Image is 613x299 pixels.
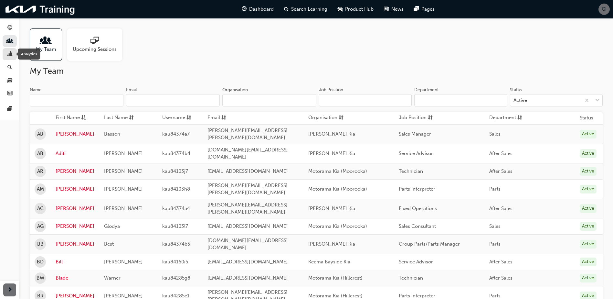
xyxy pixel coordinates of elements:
[3,3,78,16] img: kia-training
[36,46,56,53] span: My Team
[162,150,190,156] span: kau84374b4
[81,114,86,122] span: asc-icon
[56,150,94,157] a: Aditi
[414,5,419,13] span: pages-icon
[489,150,513,156] span: After Sales
[221,114,226,122] span: sorting-icon
[580,114,593,122] th: Status
[391,6,404,13] span: News
[399,293,435,299] span: Parts Interpreter
[207,168,288,174] span: [EMAIL_ADDRESS][DOMAIN_NAME]
[37,130,43,138] span: AB
[384,5,389,13] span: news-icon
[30,66,603,76] h2: My Team
[595,96,600,105] span: down-icon
[30,87,42,93] div: Name
[207,127,288,141] span: [PERSON_NAME][EMAIL_ADDRESS][PERSON_NAME][DOMAIN_NAME]
[421,6,435,13] span: Pages
[345,6,374,13] span: Product Hub
[30,28,67,61] a: My Team
[162,293,189,299] span: kau84285e1
[56,114,80,122] span: First Name
[489,114,516,122] span: Department
[207,275,288,281] span: [EMAIL_ADDRESS][DOMAIN_NAME]
[207,183,288,196] span: [PERSON_NAME][EMAIL_ADDRESS][PERSON_NAME][DOMAIN_NAME]
[162,114,198,122] button: Usernamesorting-icon
[207,202,288,215] span: [PERSON_NAME][EMAIL_ADDRESS][PERSON_NAME][DOMAIN_NAME]
[489,186,501,192] span: Parts
[126,94,220,106] input: Email
[399,223,436,229] span: Sales Consultant
[7,286,12,294] span: next-icon
[162,168,188,174] span: kau84103j7
[56,274,94,282] a: Blade
[308,114,344,122] button: Organisationsorting-icon
[37,150,43,157] span: AB
[104,223,120,229] span: Glodya
[56,205,94,212] a: [PERSON_NAME]
[56,114,91,122] button: First Nameasc-icon
[7,78,12,83] span: car-icon
[249,6,274,13] span: Dashboard
[489,223,501,229] span: Sales
[7,106,12,112] span: pages-icon
[56,168,94,175] a: [PERSON_NAME]
[18,49,40,60] div: Analytics
[37,185,44,193] span: AM
[489,168,513,174] span: After Sales
[56,185,94,193] a: [PERSON_NAME]
[7,91,12,97] span: news-icon
[308,259,350,265] span: Keema Bayside Kia
[56,223,94,230] a: [PERSON_NAME]
[7,39,12,44] span: people-icon
[580,167,597,176] div: Active
[308,293,363,299] span: Motorama Kia (Hillcrest)
[308,150,355,156] span: [PERSON_NAME] Kia
[162,186,190,192] span: kau84103h8
[489,131,501,137] span: Sales
[37,240,44,248] span: BB
[7,51,12,57] span: chart-icon
[517,114,522,122] span: sorting-icon
[399,275,423,281] span: Technician
[580,240,597,249] div: Active
[399,114,434,122] button: Job Positionsorting-icon
[67,28,127,61] a: Upcoming Sessions
[409,3,440,16] a: pages-iconPages
[104,275,121,281] span: Warner
[399,259,433,265] span: Service Advisor
[42,37,50,46] span: people-icon
[580,274,597,282] div: Active
[207,147,288,160] span: [DOMAIN_NAME][EMAIL_ADDRESS][DOMAIN_NAME]
[308,114,337,122] span: Organisation
[513,97,527,104] div: Active
[489,114,525,122] button: Departmentsorting-icon
[399,205,437,211] span: Fixed Operations
[222,94,316,106] input: Organisation
[104,186,143,192] span: [PERSON_NAME]
[162,275,190,281] span: kau84285g8
[162,131,190,137] span: kau84374a7
[207,259,288,265] span: [EMAIL_ADDRESS][DOMAIN_NAME]
[7,25,12,31] span: guage-icon
[580,204,597,213] div: Active
[399,241,460,247] span: Group Parts/Parts Manager
[104,168,143,174] span: [PERSON_NAME]
[30,94,123,106] input: Name
[580,185,597,194] div: Active
[104,205,143,211] span: [PERSON_NAME]
[308,241,355,247] span: [PERSON_NAME] Kia
[56,240,94,248] a: [PERSON_NAME]
[104,293,143,299] span: [PERSON_NAME]
[56,258,94,266] a: Bill
[399,114,427,122] span: Job Position
[104,114,140,122] button: Last Namesorting-icon
[580,258,597,266] div: Active
[104,114,128,122] span: Last Name
[598,4,610,15] button: GI
[602,6,607,13] span: GI
[489,275,513,281] span: After Sales
[379,3,409,16] a: news-iconNews
[207,114,243,122] button: Emailsorting-icon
